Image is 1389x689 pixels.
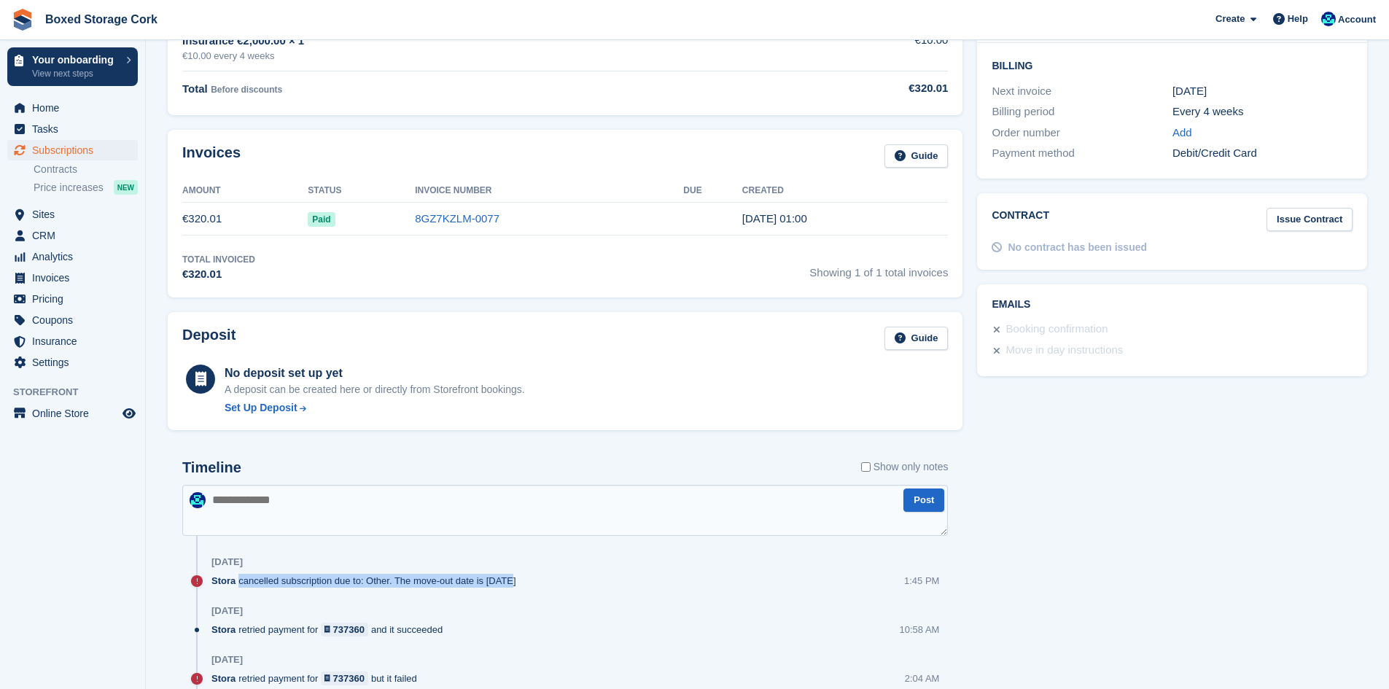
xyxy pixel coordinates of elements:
[34,163,138,176] a: Contracts
[777,24,948,71] td: €10.00
[7,140,138,160] a: menu
[992,125,1172,141] div: Order number
[182,179,308,203] th: Amount
[13,385,145,400] span: Storefront
[992,145,1172,162] div: Payment method
[211,672,424,685] div: retried payment for but it failed
[1288,12,1308,26] span: Help
[32,331,120,351] span: Insurance
[225,365,525,382] div: No deposit set up yet
[7,310,138,330] a: menu
[809,253,948,283] span: Showing 1 of 1 total invoices
[1338,12,1376,27] span: Account
[861,459,871,475] input: Show only notes
[211,85,282,95] span: Before discounts
[992,58,1353,72] h2: Billing
[182,266,255,283] div: €320.01
[7,289,138,309] a: menu
[1267,208,1353,232] a: Issue Contract
[211,556,243,568] div: [DATE]
[992,299,1353,311] h2: Emails
[992,208,1049,232] h2: Contract
[1005,321,1108,338] div: Booking confirmation
[742,179,949,203] th: Created
[182,49,777,63] div: €10.00 every 4 weeks
[211,654,243,666] div: [DATE]
[182,33,777,50] div: Insurance €2,000.00 × 1
[32,403,120,424] span: Online Store
[32,289,120,309] span: Pricing
[32,119,120,139] span: Tasks
[211,623,236,637] span: Stora
[225,382,525,397] p: A deposit can be created here or directly from Storefront bookings.
[861,459,949,475] label: Show only notes
[333,672,365,685] div: 737360
[190,492,206,508] img: Vincent
[900,623,940,637] div: 10:58 AM
[742,212,807,225] time: 2025-08-25 00:00:32 UTC
[7,352,138,373] a: menu
[7,246,138,267] a: menu
[7,119,138,139] a: menu
[884,327,949,351] a: Guide
[114,180,138,195] div: NEW
[777,80,948,97] div: €320.01
[415,179,683,203] th: Invoice Number
[1005,342,1123,359] div: Move in day instructions
[32,98,120,118] span: Home
[32,246,120,267] span: Analytics
[7,331,138,351] a: menu
[182,203,308,235] td: €320.01
[1172,145,1353,162] div: Debit/Credit Card
[333,623,365,637] div: 737360
[32,268,120,288] span: Invoices
[211,605,243,617] div: [DATE]
[182,459,241,476] h2: Timeline
[32,310,120,330] span: Coupons
[992,104,1172,120] div: Billing period
[321,623,368,637] a: 737360
[308,179,415,203] th: Status
[120,405,138,422] a: Preview store
[211,574,524,588] div: cancelled subscription due to: Other. The move-out date is [DATE]
[225,400,297,416] div: Set Up Deposit
[32,225,120,246] span: CRM
[308,212,335,227] span: Paid
[7,98,138,118] a: menu
[32,352,120,373] span: Settings
[182,327,236,351] h2: Deposit
[1321,12,1336,26] img: Vincent
[1172,125,1192,141] a: Add
[39,7,163,31] a: Boxed Storage Cork
[32,204,120,225] span: Sites
[211,623,450,637] div: retried payment for and it succeeded
[7,268,138,288] a: menu
[321,672,368,685] a: 737360
[12,9,34,31] img: stora-icon-8386f47178a22dfd0bd8f6a31ec36ba5ce8667c1dd55bd0f319d3a0aa187defe.svg
[225,400,525,416] a: Set Up Deposit
[904,574,939,588] div: 1:45 PM
[32,55,119,65] p: Your onboarding
[32,140,120,160] span: Subscriptions
[1172,83,1353,100] div: [DATE]
[7,204,138,225] a: menu
[905,672,940,685] div: 2:04 AM
[415,212,499,225] a: 8GZ7KZLM-0077
[683,179,742,203] th: Due
[884,144,949,168] a: Guide
[7,403,138,424] a: menu
[7,225,138,246] a: menu
[34,179,138,195] a: Price increases NEW
[34,181,104,195] span: Price increases
[32,67,119,80] p: View next steps
[211,574,236,588] span: Stora
[182,82,208,95] span: Total
[182,144,241,168] h2: Invoices
[992,83,1172,100] div: Next invoice
[7,47,138,86] a: Your onboarding View next steps
[182,253,255,266] div: Total Invoiced
[1215,12,1245,26] span: Create
[1008,240,1147,255] div: No contract has been issued
[903,488,944,513] button: Post
[1172,104,1353,120] div: Every 4 weeks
